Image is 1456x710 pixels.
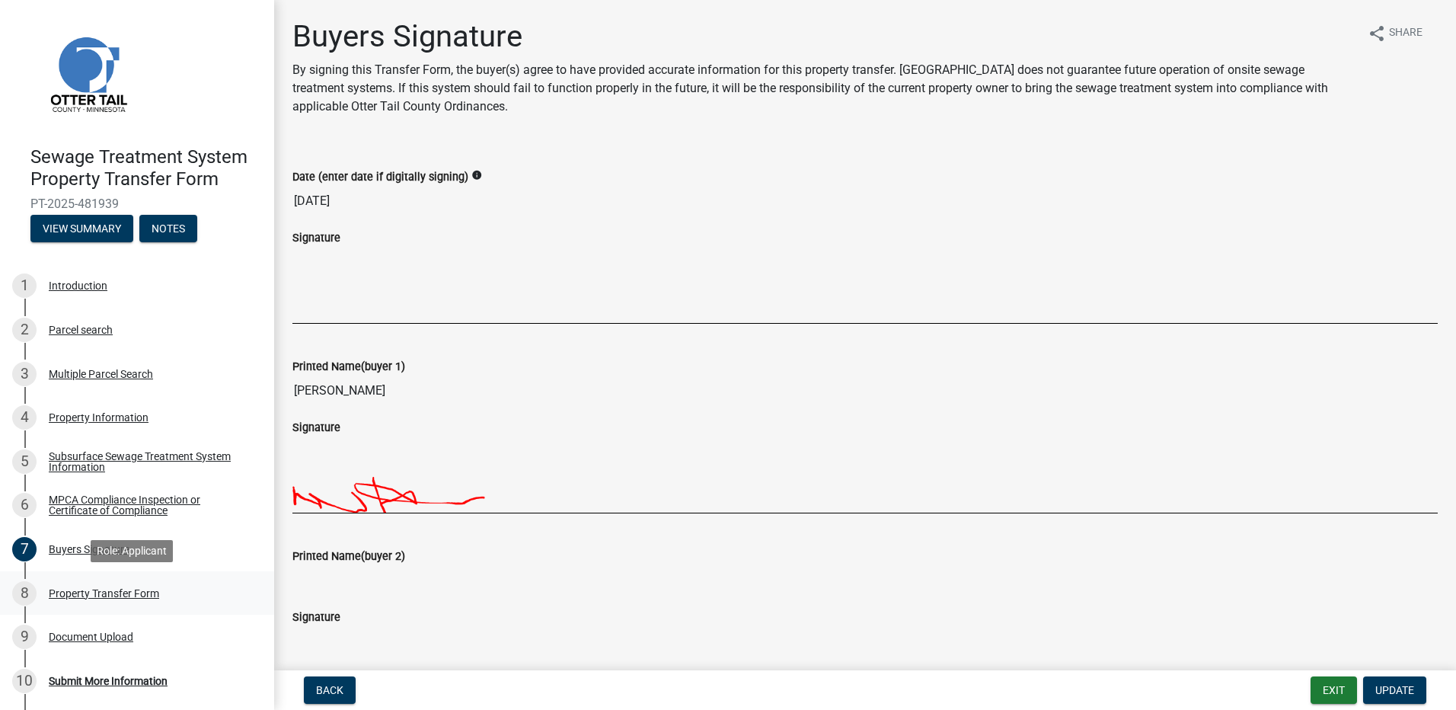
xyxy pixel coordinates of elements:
label: Printed Name(buyer 1) [292,362,405,373]
div: 5 [12,449,37,474]
div: Parcel search [49,325,113,335]
i: info [471,170,482,181]
div: Document Upload [49,632,133,642]
div: 2 [12,318,37,342]
label: Signature [292,612,340,623]
button: Exit [1311,676,1357,704]
label: Printed Name(buyer 2) [292,552,405,562]
label: Signature [292,233,340,244]
div: 3 [12,362,37,386]
button: Back [304,676,356,704]
div: Subsurface Sewage Treatment System Information [49,451,250,472]
p: By signing this Transfer Form, the buyer(s) agree to have provided accurate information for this ... [292,61,1355,116]
button: Update [1363,676,1426,704]
div: Role: Applicant [91,540,173,562]
wm-modal-confirm: Summary [30,223,133,235]
div: MPCA Compliance Inspection or Certificate of Compliance [49,494,250,516]
div: 10 [12,669,37,693]
label: Date (enter date if digitally signing) [292,172,468,183]
img: +oCcpAAAABklEQVQDAA5pt1NIXdTDAAAAAElFTkSuQmCC [292,437,1074,513]
h4: Sewage Treatment System Property Transfer Form [30,146,262,190]
div: 1 [12,273,37,298]
div: 4 [12,405,37,430]
div: Multiple Parcel Search [49,369,153,379]
button: shareShare [1355,18,1435,48]
span: Share [1389,24,1422,43]
div: Submit More Information [49,676,168,686]
button: View Summary [30,215,133,242]
wm-modal-confirm: Notes [139,223,197,235]
div: Property Transfer Form [49,588,159,599]
div: Introduction [49,280,107,291]
span: Update [1375,684,1414,696]
button: Notes [139,215,197,242]
i: share [1368,24,1386,43]
div: Buyers Signature [49,544,129,555]
span: Back [316,684,343,696]
div: 7 [12,537,37,561]
span: PT-2025-481939 [30,197,244,211]
div: 9 [12,625,37,649]
h1: Buyers Signature [292,18,1355,55]
div: Property Information [49,412,148,423]
img: Otter Tail County, Minnesota [30,16,145,130]
div: 6 [12,493,37,517]
label: Signature [292,423,340,433]
div: 8 [12,581,37,606]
